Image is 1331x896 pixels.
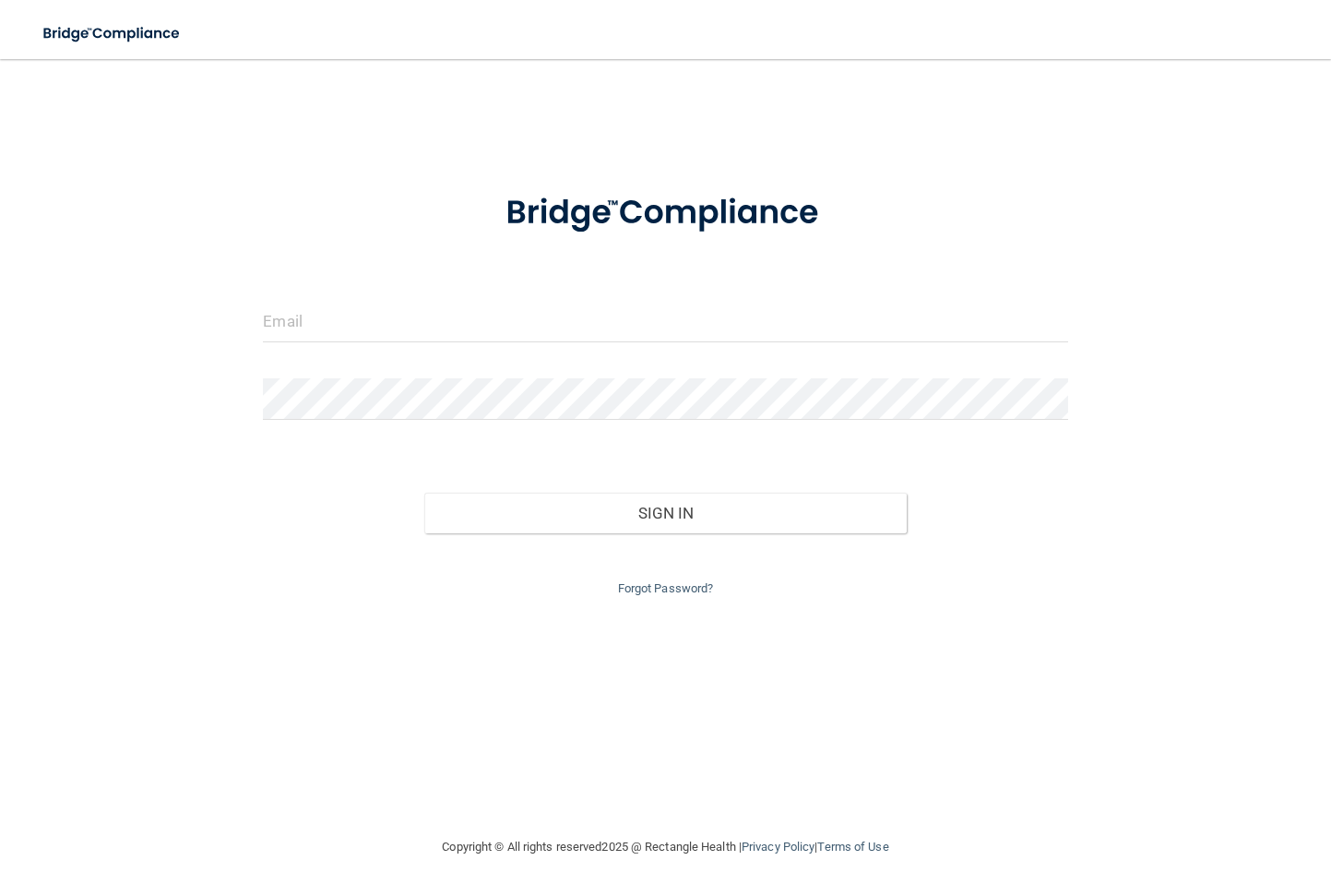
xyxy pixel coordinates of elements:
[1012,765,1309,839] iframe: Drift Widget Chat Controller
[329,818,1003,877] div: Copyright © All rights reserved 2025 @ Rectangle Health | |
[618,581,714,595] a: Forgot Password?
[28,15,197,53] img: bridge_compliance_login_screen.278c3ca4.svg
[471,170,860,257] img: bridge_compliance_login_screen.278c3ca4.svg
[424,493,907,533] button: Sign In
[742,840,814,854] a: Privacy Policy
[817,840,888,854] a: Terms of Use
[263,301,1067,342] input: Email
